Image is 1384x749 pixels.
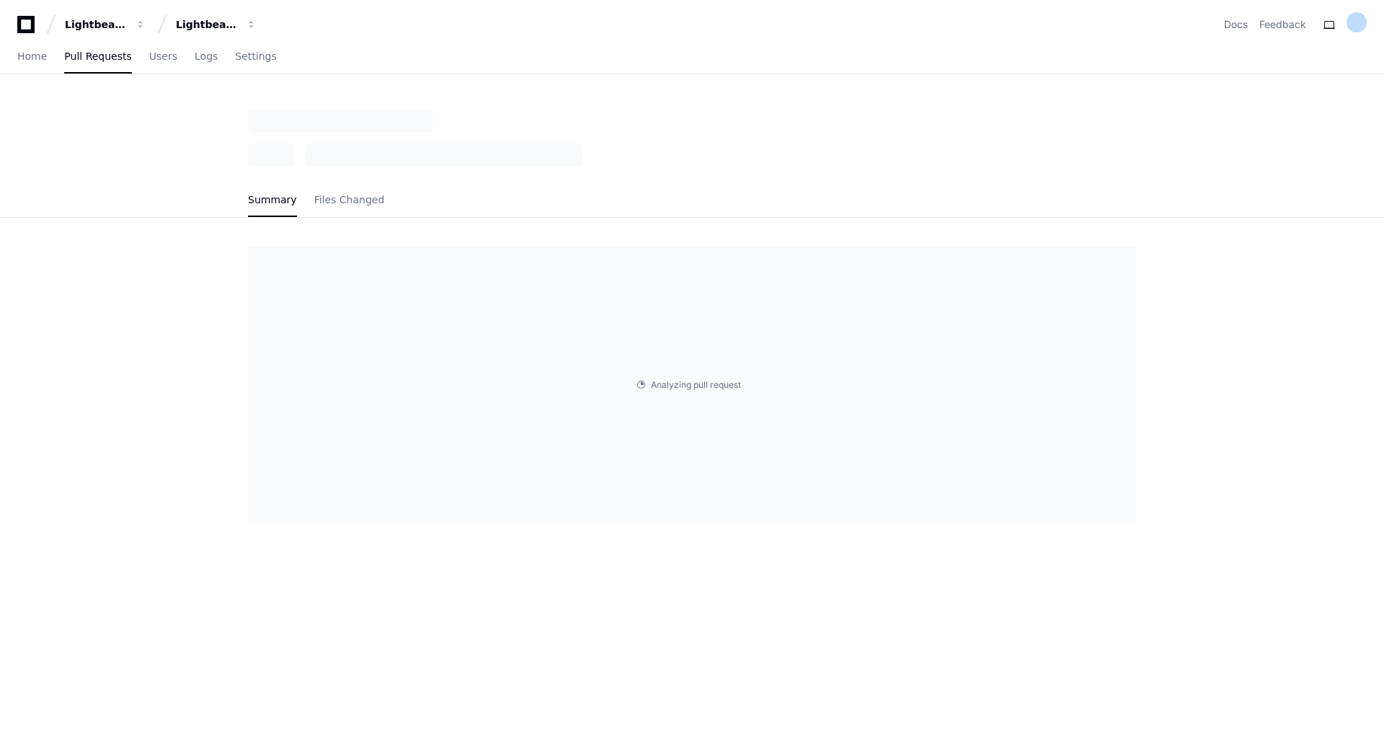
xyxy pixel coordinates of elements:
[176,17,238,32] div: Lightbeam Health Solutions
[170,12,262,37] button: Lightbeam Health Solutions
[64,40,131,74] a: Pull Requests
[17,52,47,61] span: Home
[1259,17,1306,32] button: Feedback
[195,52,218,61] span: Logs
[149,52,177,61] span: Users
[235,40,276,74] a: Settings
[17,40,47,74] a: Home
[149,40,177,74] a: Users
[248,195,297,204] span: Summary
[235,52,276,61] span: Settings
[59,12,151,37] button: Lightbeam Health
[195,40,218,74] a: Logs
[65,17,127,32] div: Lightbeam Health
[314,195,385,204] span: Files Changed
[1224,17,1248,32] a: Docs
[64,52,131,61] span: Pull Requests
[651,379,741,391] span: Analyzing pull request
